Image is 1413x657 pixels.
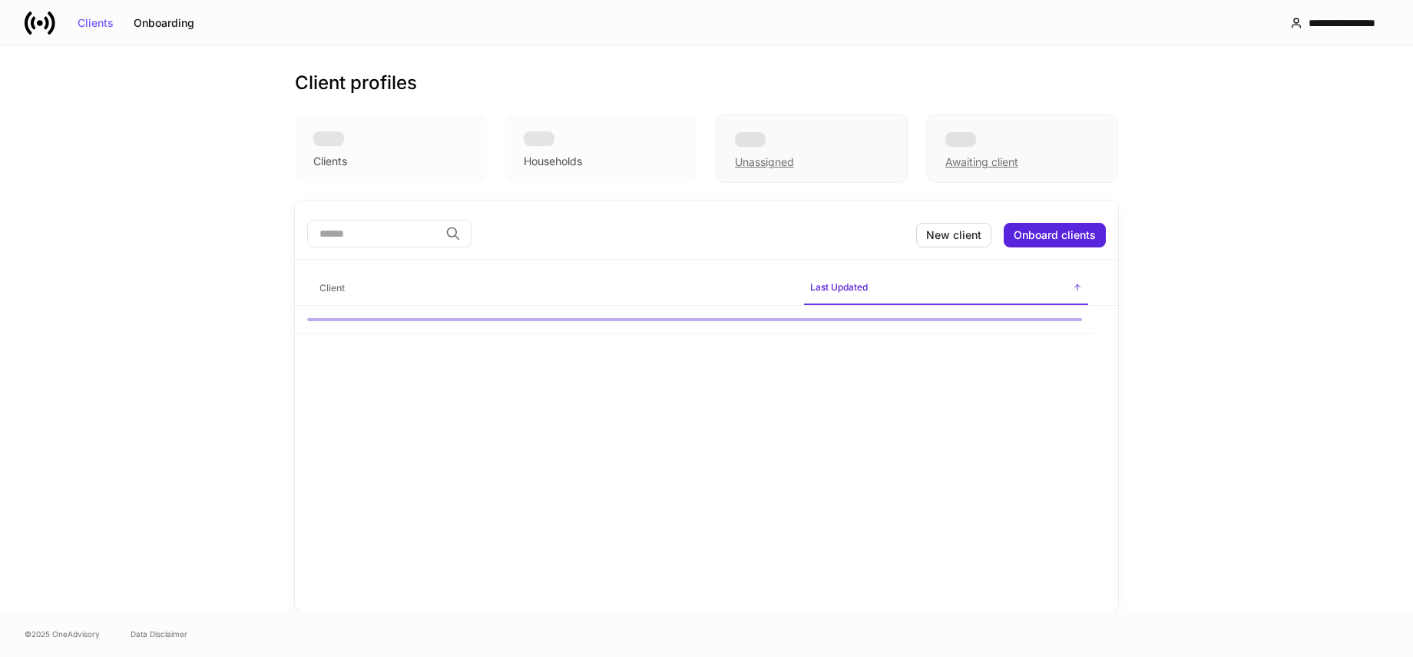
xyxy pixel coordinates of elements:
[124,11,204,35] button: Onboarding
[295,71,417,95] h3: Client profiles
[804,272,1088,305] span: Last Updated
[716,114,908,183] div: Unassigned
[926,230,981,241] div: New client
[313,273,792,304] span: Client
[313,154,347,169] div: Clients
[926,114,1118,183] div: Awaiting client
[25,628,100,640] span: © 2025 OneAdvisory
[131,628,187,640] a: Data Disclaimer
[810,280,868,294] h6: Last Updated
[1014,230,1096,241] div: Onboard clients
[945,154,1018,170] div: Awaiting client
[78,18,114,28] div: Clients
[916,223,991,247] button: New client
[735,154,794,170] div: Unassigned
[1004,223,1106,247] button: Onboard clients
[319,280,345,295] h6: Client
[524,154,582,169] div: Households
[134,18,194,28] div: Onboarding
[68,11,124,35] button: Clients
